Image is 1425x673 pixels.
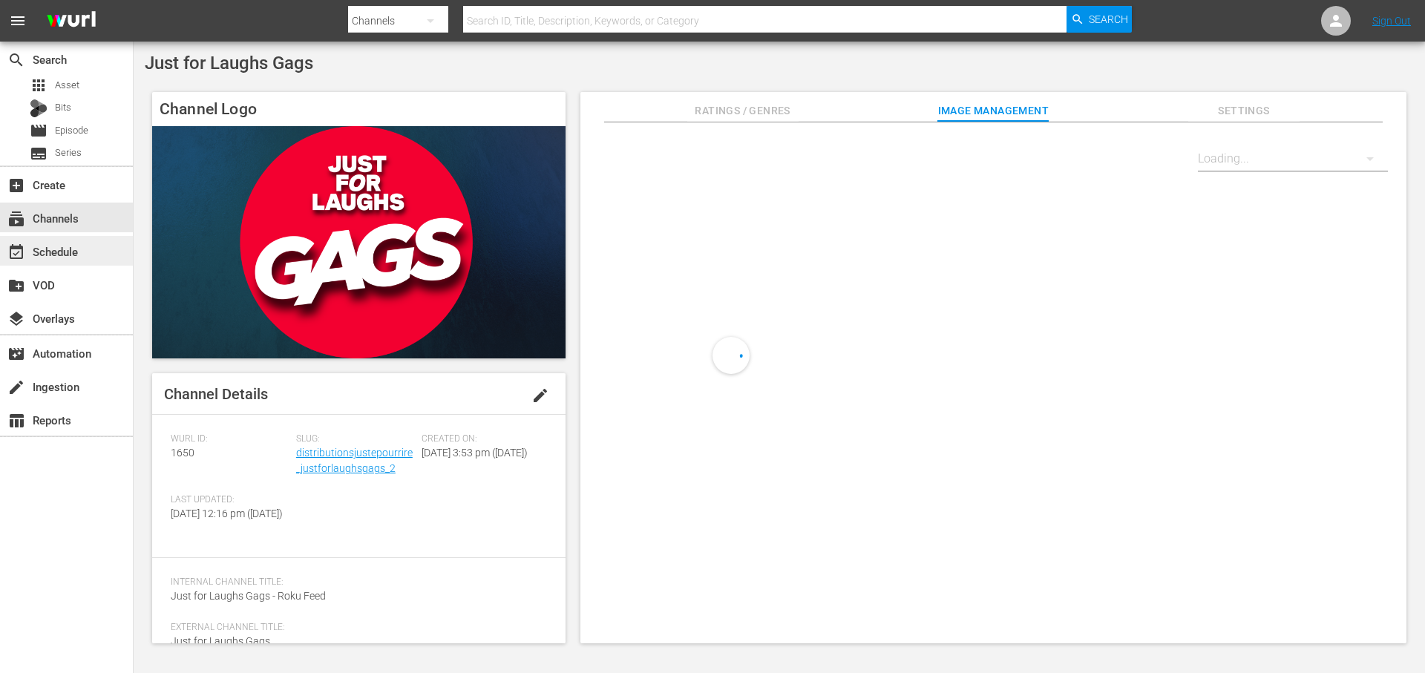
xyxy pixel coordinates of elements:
span: [DATE] 3:53 pm ([DATE]) [422,447,528,459]
span: Just for Laughs Gags [171,635,270,647]
span: Wurl ID: [171,433,289,445]
span: Ingestion [7,378,25,396]
button: edit [522,378,558,413]
span: External Channel Title: [171,622,540,634]
span: Just for Laughs Gags - Roku Feed [171,590,326,602]
span: Internal Channel Title: [171,577,540,588]
a: Sign Out [1372,15,1411,27]
div: Bits [30,99,47,117]
span: Channel Details [164,385,268,403]
span: Last Updated: [171,494,289,506]
span: Ratings / Genres [687,102,799,120]
span: Search [7,51,25,69]
span: Schedule [7,243,25,261]
span: Search [1089,6,1128,33]
span: Series [30,145,47,162]
span: Episode [30,122,47,139]
span: [DATE] 12:16 pm ([DATE]) [171,508,283,519]
button: Search [1067,6,1132,33]
h4: Channel Logo [152,92,566,126]
span: Just for Laughs Gags [145,53,313,73]
span: Created On: [422,433,540,445]
span: Create [7,177,25,194]
span: Settings [1188,102,1300,120]
span: Asset [30,76,47,94]
span: Series [55,145,82,160]
span: Automation [7,345,25,363]
span: Episode [55,123,88,138]
span: Asset [55,78,79,93]
span: Slug: [296,433,414,445]
img: ans4CAIJ8jUAAAAAAAAAAAAAAAAAAAAAAAAgQb4GAAAAAAAAAAAAAAAAAAAAAAAAJMjXAAAAAAAAAAAAAAAAAAAAAAAAgAT5G... [36,4,107,39]
a: distributionsjustepourrire_justforlaughsgags_2 [296,447,413,474]
img: Just for Laughs Gags [152,126,566,358]
span: Overlays [7,310,25,328]
span: edit [531,387,549,404]
span: VOD [7,277,25,295]
span: Reports [7,412,25,430]
span: Channels [7,210,25,228]
span: menu [9,12,27,30]
span: 1650 [171,447,194,459]
span: Image Management [937,102,1049,120]
span: Bits [55,100,71,115]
